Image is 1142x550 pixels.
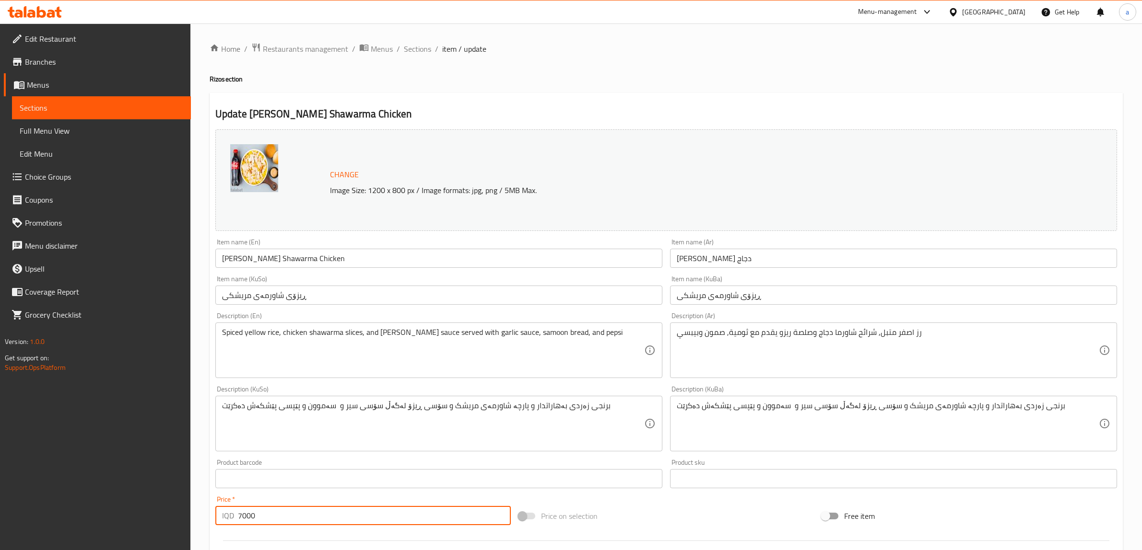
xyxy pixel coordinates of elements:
textarea: رز اصفر متبل, شرائح شاورما دجاج وصلصة ريزو يقدم مع ثومية, صمون وبيبسي [677,328,1099,373]
input: Please enter price [238,506,511,525]
nav: breadcrumb [210,43,1123,55]
a: Sections [404,43,431,55]
span: Menus [27,79,183,91]
input: Enter name Ar [670,249,1117,268]
textarea: Spiced yellow rice, chicken shawarma slices, and [PERSON_NAME] sauce served with garlic sauce, sa... [222,328,644,373]
span: Get support on: [5,352,49,364]
li: / [244,43,247,55]
li: / [397,43,400,55]
li: / [435,43,438,55]
span: a [1126,7,1129,17]
a: Full Menu View [12,119,191,142]
span: Free item [844,510,875,522]
span: Version: [5,335,28,348]
a: Menu disclaimer [4,234,191,257]
input: Enter name En [215,249,662,268]
textarea: برنجی زەردی بەهاراتدار و پارچە شاورمەی مریشک و سۆسی ڕیزۆ لەگەڵ سۆسی سیر و سەموون و پێپسی پێشکەش د... [222,401,644,447]
span: Price on selection [541,510,598,522]
span: Grocery Checklist [25,309,183,321]
img: Abu_Aladala__%D8%B1%D9%8A%D8%B2%D9%88_%D8%B4%D8%A7%D9%88%D8%B1%D9%85%D8%A7_638905309202752079.jpg [230,144,278,192]
span: 1.0.0 [30,335,45,348]
a: Coupons [4,188,191,211]
input: Please enter product barcode [215,469,662,488]
a: Edit Restaurant [4,27,191,50]
a: Menus [359,43,393,55]
span: item / update [442,43,486,55]
input: Enter name KuBa [670,286,1117,305]
span: Menu disclaimer [25,240,183,252]
a: Promotions [4,211,191,234]
a: Grocery Checklist [4,303,191,326]
a: Sections [12,96,191,119]
a: Upsell [4,257,191,280]
span: Coupons [25,194,183,206]
span: Upsell [25,263,183,275]
input: Please enter product sku [670,469,1117,488]
p: IQD [222,510,234,521]
h4: Rizo section [210,74,1123,84]
a: Menus [4,73,191,96]
a: Restaurants management [251,43,348,55]
button: Change [326,165,363,184]
span: Change [330,168,359,182]
li: / [352,43,355,55]
input: Enter name KuSo [215,286,662,305]
a: Branches [4,50,191,73]
span: Promotions [25,217,183,229]
h2: Update [PERSON_NAME] Shawarma Chicken [215,107,1117,121]
span: Coverage Report [25,286,183,298]
div: [GEOGRAPHIC_DATA] [962,7,1025,17]
span: Edit Restaurant [25,33,183,45]
span: Branches [25,56,183,68]
p: Image Size: 1200 x 800 px / Image formats: jpg, png / 5MB Max. [326,184,980,196]
span: Full Menu View [20,125,183,137]
a: Edit Menu [12,142,191,165]
span: Choice Groups [25,171,183,183]
span: Edit Menu [20,148,183,160]
div: Menu-management [858,6,917,18]
a: Support.OpsPlatform [5,361,66,374]
a: Home [210,43,240,55]
a: Choice Groups [4,165,191,188]
span: Menus [371,43,393,55]
span: Restaurants management [263,43,348,55]
textarea: برنجی زەردی بەهاراتدار و پارچە شاورمەی مریشک و سۆسی ڕیزۆ لەگەڵ سۆسی سیر و سەموون و پێپسی پێشکەش د... [677,401,1099,447]
a: Coverage Report [4,280,191,303]
span: Sections [20,102,183,114]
